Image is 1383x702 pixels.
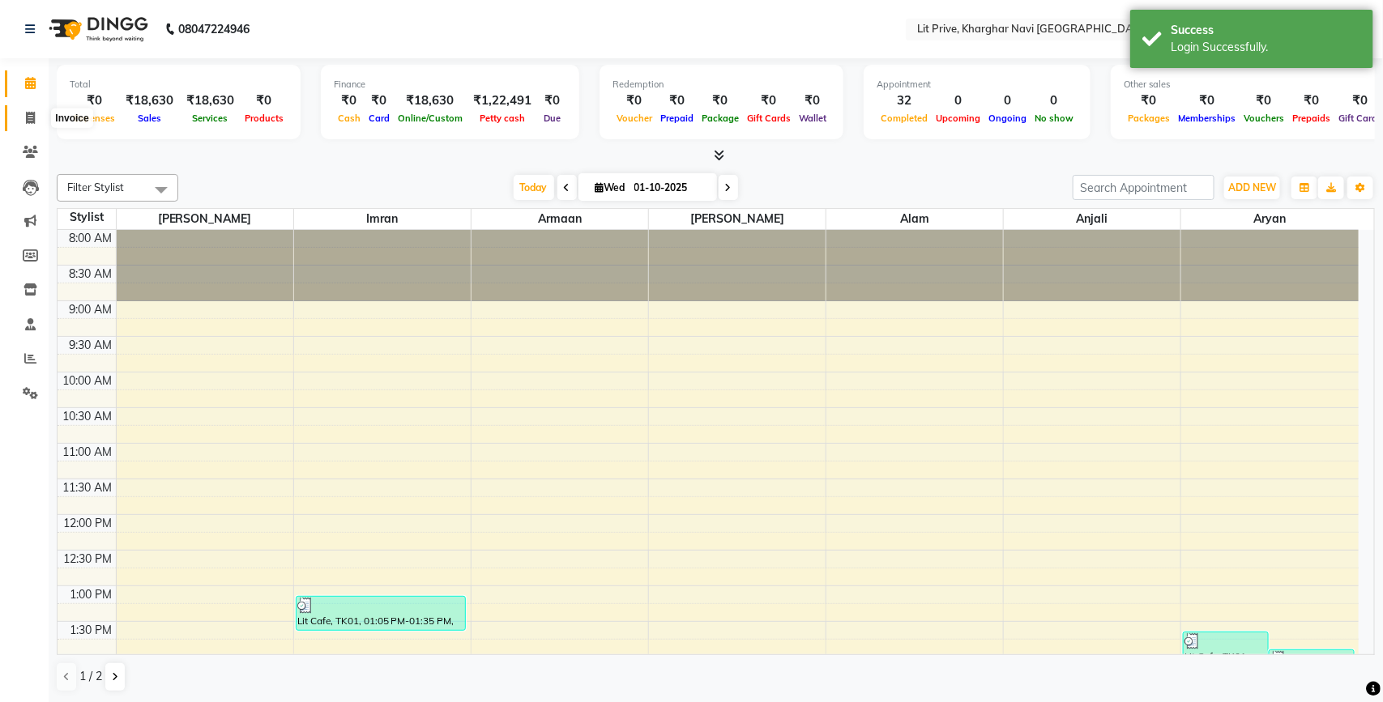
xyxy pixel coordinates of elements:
div: Total [70,78,288,91]
div: Appointment [877,78,1078,91]
span: Services [189,113,233,124]
span: Products [241,113,288,124]
div: ₹0 [70,91,119,110]
div: 12:30 PM [61,551,116,568]
span: No show [1031,113,1078,124]
span: Aryan [1181,209,1359,229]
div: Lit Cafe, TK02, 01:50 PM-02:20 PM, Haircut (men) [1270,650,1354,684]
div: Stylist [58,209,116,226]
span: Alam [826,209,1003,229]
span: Due [540,113,565,124]
span: Gift Cards [743,113,795,124]
div: ₹0 [241,91,288,110]
div: 9:30 AM [66,337,116,354]
span: Filter Stylist [67,181,124,194]
div: ₹0 [743,91,795,110]
div: ₹0 [656,91,698,110]
span: ADD NEW [1228,181,1276,194]
span: [PERSON_NAME] [649,209,826,229]
span: Online/Custom [394,113,467,124]
div: 1:30 PM [67,622,116,639]
div: 1:00 PM [67,586,116,603]
span: Armaan [472,209,648,229]
span: Packages [1124,113,1174,124]
div: ₹18,630 [119,91,180,110]
div: ₹18,630 [180,91,241,110]
button: ADD NEW [1224,177,1280,199]
span: Package [698,113,743,124]
span: Card [365,113,394,124]
span: Prepaid [656,113,698,124]
span: Sales [134,113,165,124]
div: 11:30 AM [60,479,116,496]
span: [PERSON_NAME] [117,209,293,229]
div: 11:00 AM [60,444,116,461]
div: ₹0 [795,91,830,110]
span: Voucher [613,113,656,124]
span: Prepaids [1288,113,1334,124]
div: Login Successfully. [1171,39,1361,56]
span: Imran [294,209,471,229]
span: Vouchers [1240,113,1288,124]
div: Invoice [51,108,92,128]
div: Lit Cafe, TK01, 01:05 PM-01:35 PM, Haircut (men) [297,597,466,630]
div: ₹0 [698,91,743,110]
div: ₹18,630 [394,91,467,110]
div: 0 [984,91,1031,110]
div: ₹1,22,491 [467,91,538,110]
div: ₹0 [1240,91,1288,110]
div: ₹0 [365,91,394,110]
span: Petty cash [476,113,529,124]
div: ₹0 [334,91,365,110]
span: 1 / 2 [79,668,102,685]
div: 0 [932,91,984,110]
div: Finance [334,78,566,91]
b: 08047224946 [178,6,250,52]
span: Wed [591,181,630,194]
div: 9:00 AM [66,301,116,318]
div: Lit Cafe, TK01, 01:35 PM-02:05 PM, Haircut (men) [1184,632,1268,666]
span: Cash [334,113,365,124]
div: 12:00 PM [61,515,116,532]
div: 0 [1031,91,1078,110]
div: 10:30 AM [60,408,116,425]
span: Completed [877,113,932,124]
div: 10:00 AM [60,372,116,389]
div: 8:30 AM [66,266,116,283]
div: Redemption [613,78,830,91]
div: ₹0 [538,91,566,110]
input: Search Appointment [1073,175,1214,200]
span: Wallet [795,113,830,124]
div: ₹0 [1174,91,1240,110]
div: ₹0 [613,91,656,110]
img: logo [41,6,152,52]
span: Today [514,175,554,200]
div: 8:00 AM [66,230,116,247]
div: ₹0 [1288,91,1334,110]
span: Ongoing [984,113,1031,124]
div: 32 [877,91,932,110]
div: ₹0 [1124,91,1174,110]
div: Success [1171,22,1361,39]
span: Memberships [1174,113,1240,124]
span: Upcoming [932,113,984,124]
input: 2025-10-01 [630,176,711,200]
span: Anjali [1004,209,1180,229]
